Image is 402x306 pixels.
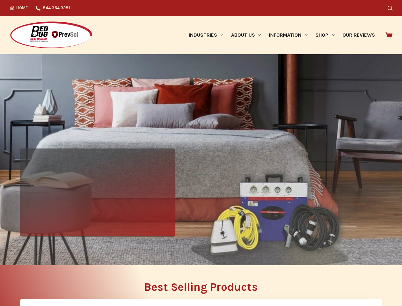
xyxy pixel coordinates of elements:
[338,16,379,54] a: Our Reviews
[10,21,93,49] img: Prevsol/Bed Bug Heat Doctor
[312,16,338,54] a: Shop
[185,16,227,54] a: Industries
[388,6,392,11] button: Search
[265,16,312,54] a: Information
[20,281,382,293] h2: Best Selling Products
[227,16,265,54] a: About Us
[185,16,379,54] nav: Primary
